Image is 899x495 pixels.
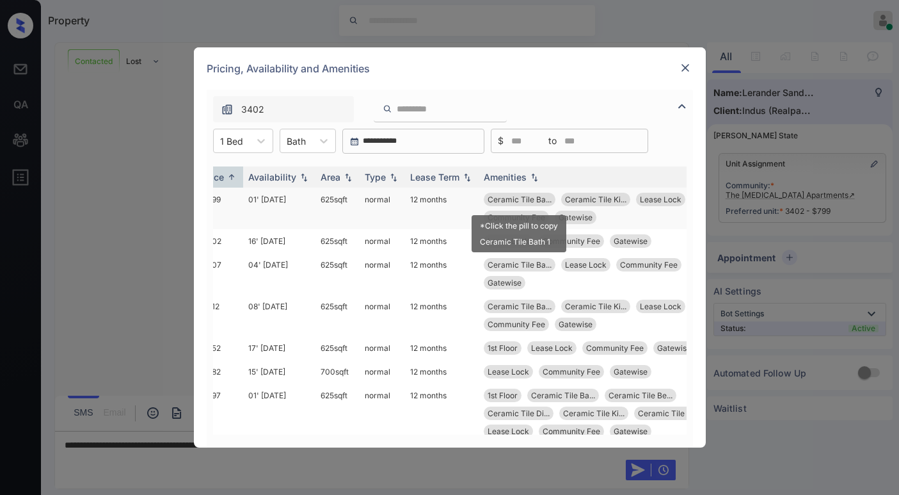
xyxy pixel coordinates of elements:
td: $982 [197,360,243,384]
div: Type [365,172,386,183]
img: sorting [225,172,238,182]
div: Lease Term [410,172,459,183]
td: 12 months [405,336,479,360]
span: Ceramic Tile Be... [609,391,672,400]
td: normal [360,384,405,443]
span: Ceramic Tile Ba... [531,391,595,400]
span: Ceramic Tile Ba... [488,302,552,311]
td: 700 sqft [315,360,360,384]
span: Community Fee [620,260,678,270]
td: 17' [DATE] [243,336,315,360]
td: 625 sqft [315,253,360,295]
span: Lease Lock [640,195,681,204]
span: Lease Lock [531,343,573,353]
span: Gatewise [614,236,648,246]
span: Lease Lock [565,260,607,270]
td: 625 sqft [315,229,360,253]
span: Lease Lock [640,302,681,311]
img: icon-zuma [383,103,392,115]
span: Community Fee [543,367,600,377]
img: close [679,61,692,74]
span: Ceramic Tile Ba... [488,195,552,204]
td: 12 months [405,360,479,384]
img: icon-zuma [221,103,234,116]
span: Ceramic Tile Di... [488,409,550,418]
td: 16' [DATE] [243,229,315,253]
span: Gatewise [614,367,648,377]
div: Ceramic Tile Bath 1 [480,237,558,247]
img: sorting [298,173,310,182]
span: Lease Lock [488,367,529,377]
td: normal [360,188,405,229]
td: 12 months [405,384,479,443]
span: Gatewise [488,278,521,288]
td: 01' [DATE] [243,384,315,443]
span: Community Fee [543,426,600,436]
td: 625 sqft [315,295,360,336]
td: 12 months [405,253,479,295]
span: $ [498,134,504,148]
td: $912 [197,295,243,336]
img: icon-zuma [674,99,690,114]
div: Price [202,172,224,183]
td: 01' [DATE] [243,188,315,229]
img: sorting [528,173,541,182]
td: $907 [197,253,243,295]
td: 12 months [405,188,479,229]
td: $902 [197,229,243,253]
span: Ceramic Tile Ba... [488,260,552,270]
span: Community Fee [543,236,600,246]
div: Amenities [484,172,527,183]
td: normal [360,229,405,253]
div: Availability [248,172,296,183]
td: 625 sqft [315,336,360,360]
td: 15' [DATE] [243,360,315,384]
td: normal [360,295,405,336]
td: 12 months [405,229,479,253]
span: Gatewise [614,426,648,436]
td: 625 sqft [315,384,360,443]
img: sorting [461,173,473,182]
span: Ceramic Tile Li... [638,409,699,418]
span: Community Fee [586,343,644,353]
td: $997 [197,384,243,443]
td: normal [360,336,405,360]
div: Pricing, Availability and Amenities [194,47,706,90]
td: 625 sqft [315,188,360,229]
span: Community Fee [488,320,545,329]
span: Gatewise [559,213,593,222]
span: Ceramic Tile Ki... [563,409,625,418]
span: 1st Floor [488,391,518,400]
td: 08' [DATE] [243,295,315,336]
span: Gatewise [657,343,691,353]
div: *Click the pill to copy [480,221,558,231]
span: Gatewise [559,320,593,329]
img: sorting [342,173,354,182]
td: 12 months [405,295,479,336]
span: 3402 [241,102,264,117]
td: $952 [197,336,243,360]
td: normal [360,253,405,295]
span: Lease Lock [488,426,529,436]
span: 1st Floor [488,343,518,353]
span: Ceramic Tile Ki... [565,195,626,204]
div: Area [321,172,340,183]
span: to [548,134,557,148]
td: 04' [DATE] [243,253,315,295]
td: normal [360,360,405,384]
td: $799 [197,188,243,229]
img: sorting [387,173,400,182]
span: Ceramic Tile Ki... [565,302,626,311]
